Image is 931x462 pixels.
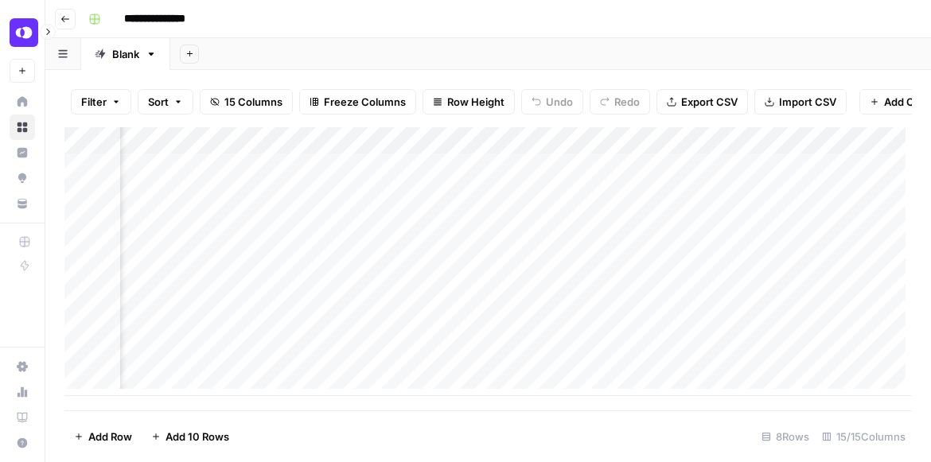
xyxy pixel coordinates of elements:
button: Redo [590,89,650,115]
button: Filter [71,89,131,115]
button: Add Row [64,424,142,449]
a: Insights [10,140,35,165]
span: Add Row [88,429,132,445]
span: Add 10 Rows [166,429,229,445]
span: Redo [614,94,640,110]
span: Sort [148,94,169,110]
span: Filter [81,94,107,110]
div: Blank [112,46,139,62]
button: Freeze Columns [299,89,416,115]
button: Row Height [423,89,515,115]
a: Browse [10,115,35,140]
button: Undo [521,89,583,115]
a: Blank [81,38,170,70]
button: Add 10 Rows [142,424,239,449]
button: Workspace: OpenPhone [10,13,35,52]
div: 8 Rows [755,424,816,449]
a: Learning Hub [10,405,35,430]
span: Import CSV [779,94,836,110]
a: Home [10,89,35,115]
span: Export CSV [681,94,738,110]
a: Your Data [10,191,35,216]
img: OpenPhone Logo [10,18,38,47]
button: Export CSV [656,89,748,115]
button: Sort [138,89,193,115]
div: 15/15 Columns [816,424,912,449]
button: Import CSV [754,89,847,115]
a: Opportunities [10,165,35,191]
span: 15 Columns [224,94,282,110]
span: Freeze Columns [324,94,406,110]
a: Usage [10,379,35,405]
span: Row Height [447,94,504,110]
span: Undo [546,94,573,110]
button: 15 Columns [200,89,293,115]
a: Settings [10,354,35,379]
button: Help + Support [10,430,35,456]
